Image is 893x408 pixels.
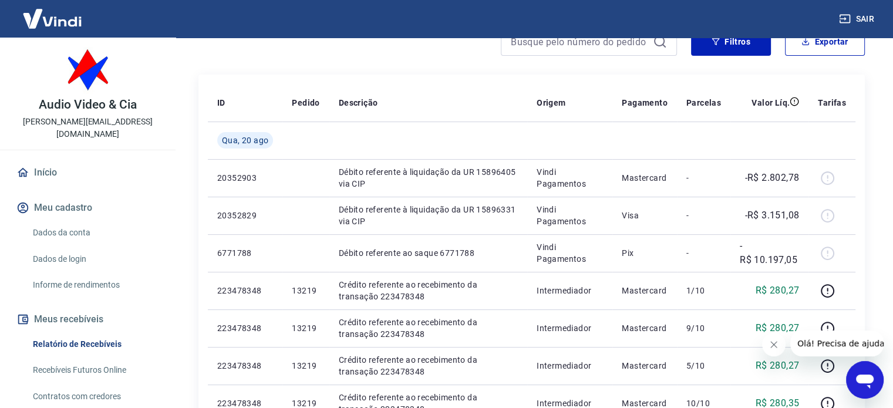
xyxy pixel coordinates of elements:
iframe: Fechar mensagem [762,333,786,356]
p: Origem [537,97,565,109]
button: Filtros [691,28,771,56]
p: Mastercard [622,172,668,184]
span: Olá! Precisa de ajuda? [7,8,99,18]
button: Meu cadastro [14,195,161,221]
p: R$ 280,27 [756,284,800,298]
p: -R$ 2.802,78 [744,171,799,185]
p: 1/10 [686,285,721,296]
p: 223478348 [217,322,273,334]
a: Início [14,160,161,186]
p: 20352829 [217,210,273,221]
a: Informe de rendimentos [28,273,161,297]
p: 13219 [292,360,319,372]
p: 13219 [292,322,319,334]
p: -R$ 3.151,08 [744,208,799,222]
p: Descrição [339,97,378,109]
p: Pix [622,247,668,259]
p: R$ 280,27 [756,359,800,373]
p: Intermediador [537,360,603,372]
p: Crédito referente ao recebimento da transação 223478348 [339,354,518,377]
p: R$ 280,27 [756,321,800,335]
p: Pedido [292,97,319,109]
p: 9/10 [686,322,721,334]
p: Mastercard [622,360,668,372]
p: Crédito referente ao recebimento da transação 223478348 [339,316,518,340]
p: Vindi Pagamentos [537,166,603,190]
p: 223478348 [217,285,273,296]
p: - [686,210,721,221]
p: Intermediador [537,322,603,334]
p: 13219 [292,285,319,296]
p: ID [217,97,225,109]
p: Débito referente à liquidação da UR 15896331 via CIP [339,204,518,227]
a: Dados da conta [28,221,161,245]
p: Visa [622,210,668,221]
a: Dados de login [28,247,161,271]
p: Débito referente à liquidação da UR 15896405 via CIP [339,166,518,190]
iframe: Botão para abrir a janela de mensagens [846,361,884,399]
input: Busque pelo número do pedido [511,33,648,50]
p: Valor Líq. [752,97,790,109]
button: Sair [837,8,879,30]
img: Vindi [14,1,90,36]
p: Tarifas [818,97,846,109]
p: Débito referente ao saque 6771788 [339,247,518,259]
p: - [686,172,721,184]
p: -R$ 10.197,05 [740,239,799,267]
span: Qua, 20 ago [222,134,268,146]
p: 223478348 [217,360,273,372]
p: Crédito referente ao recebimento da transação 223478348 [339,279,518,302]
p: Vindi Pagamentos [537,241,603,265]
img: 781f5b06-a316-4b54-ab84-1b3890fb34ae.jpeg [65,47,112,94]
button: Meus recebíveis [14,306,161,332]
p: Parcelas [686,97,721,109]
p: 6771788 [217,247,273,259]
p: Mastercard [622,285,668,296]
iframe: Mensagem da empresa [790,331,884,356]
button: Exportar [785,28,865,56]
p: Vindi Pagamentos [537,204,603,227]
p: Mastercard [622,322,668,334]
p: Intermediador [537,285,603,296]
p: Pagamento [622,97,668,109]
p: Audio Video & Cia [39,99,136,111]
p: - [686,247,721,259]
p: [PERSON_NAME][EMAIL_ADDRESS][DOMAIN_NAME] [9,116,166,140]
p: 5/10 [686,360,721,372]
a: Relatório de Recebíveis [28,332,161,356]
a: Recebíveis Futuros Online [28,358,161,382]
p: 20352903 [217,172,273,184]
